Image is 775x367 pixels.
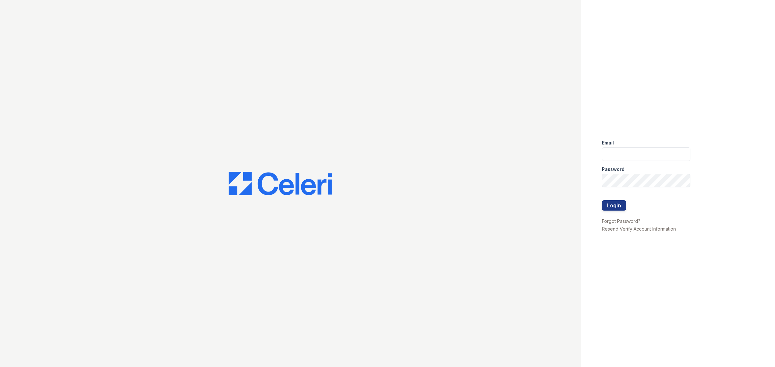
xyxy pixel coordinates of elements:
[602,218,640,224] a: Forgot Password?
[229,172,332,195] img: CE_Logo_Blue-a8612792a0a2168367f1c8372b55b34899dd931a85d93a1a3d3e32e68fde9ad4.png
[602,140,614,146] label: Email
[602,200,626,211] button: Login
[602,166,625,173] label: Password
[602,226,676,232] a: Resend Verify Account Information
